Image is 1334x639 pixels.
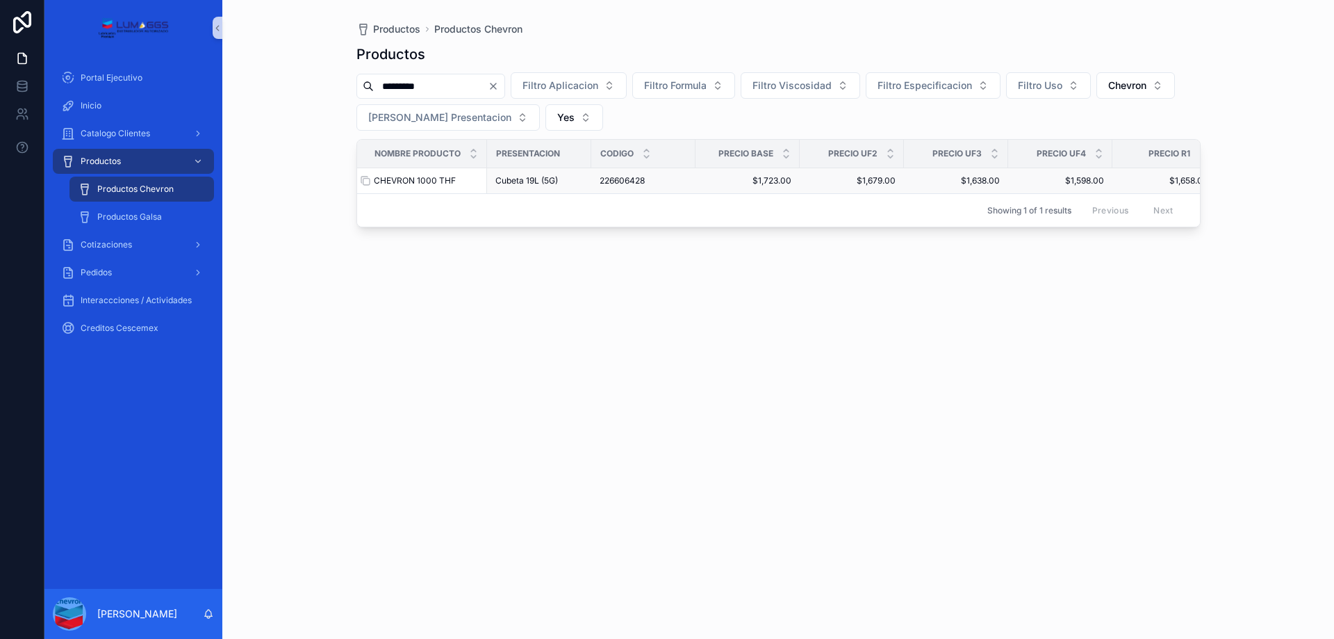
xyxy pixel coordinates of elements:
[1016,175,1104,186] a: $1,598.00
[1006,72,1091,99] button: Select Button
[1148,148,1190,159] span: Precio R1
[53,65,214,90] a: Portal Ejecutivo
[718,148,773,159] span: Precio Base
[866,72,1000,99] button: Select Button
[81,156,121,167] span: Productos
[98,17,168,39] img: App logo
[488,81,504,92] button: Clear
[600,148,634,159] span: Codigo
[495,175,558,186] span: Cubeta 19L (5G)
[545,104,603,131] button: Select Button
[97,607,177,621] p: [PERSON_NAME]
[557,111,575,124] span: Yes
[374,175,479,186] a: CHEVRON 1000 THF
[81,239,132,250] span: Cotizaciones
[53,260,214,285] a: Pedidos
[81,295,192,306] span: Interaccciones / Actividades
[522,79,598,92] span: Filtro Aplicacion
[808,175,896,186] a: $1,679.00
[1037,148,1086,159] span: Precio UF4
[741,72,860,99] button: Select Button
[44,56,222,359] div: scrollable content
[1096,72,1175,99] button: Select Button
[53,149,214,174] a: Productos
[987,205,1071,216] span: Showing 1 of 1 results
[81,323,158,334] span: Creditos Cescemex
[53,93,214,118] a: Inicio
[495,175,583,186] a: Cubeta 19L (5G)
[1121,175,1208,186] a: $1,658.00
[373,22,420,36] span: Productos
[704,175,791,186] a: $1,723.00
[81,100,101,111] span: Inicio
[912,175,1000,186] a: $1,638.00
[356,22,420,36] a: Productos
[53,121,214,146] a: Catalogo Clientes
[81,72,142,83] span: Portal Ejecutivo
[496,148,560,159] span: Presentacion
[878,79,972,92] span: Filtro Especificacion
[828,148,878,159] span: Precio UF2
[368,111,511,124] span: [PERSON_NAME] Presentacion
[97,211,162,223] span: Productos Galsa
[600,175,645,186] span: 226606428
[600,175,687,186] a: 226606428
[1108,79,1146,92] span: Chevron
[53,316,214,341] a: Creditos Cescemex
[511,72,627,99] button: Select Button
[932,148,982,159] span: Precio UF3
[97,184,174,195] span: Productos Chevron
[356,104,540,131] button: Select Button
[69,177,214,202] a: Productos Chevron
[644,79,707,92] span: Filtro Formula
[81,267,112,278] span: Pedidos
[752,79,832,92] span: Filtro Viscosidad
[374,175,456,186] span: CHEVRON 1000 THF
[374,148,461,159] span: Nombre Producto
[1018,79,1062,92] span: Filtro Uso
[81,128,150,139] span: Catalogo Clientes
[53,232,214,257] a: Cotizaciones
[53,288,214,313] a: Interaccciones / Actividades
[434,22,522,36] a: Productos Chevron
[356,45,425,64] h1: Productos
[69,204,214,229] a: Productos Galsa
[632,72,735,99] button: Select Button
